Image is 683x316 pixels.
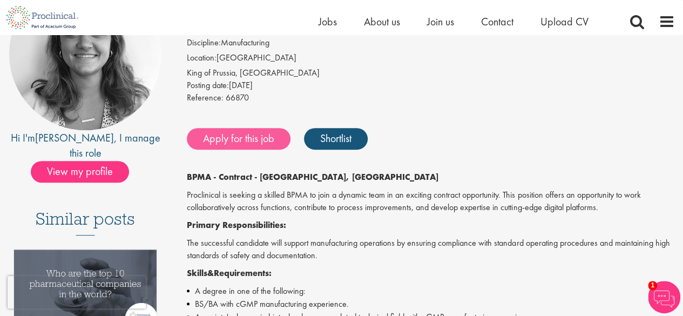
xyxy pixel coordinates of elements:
[648,281,680,313] img: Chatbot
[8,276,146,308] iframe: reCAPTCHA
[187,171,438,183] strong: BPMA - Contract - [GEOGRAPHIC_DATA], [GEOGRAPHIC_DATA]
[31,163,140,177] a: View my profile
[187,298,675,311] li: BS/BA with cGMP manufacturing experience.
[187,237,675,262] p: The successful candidate will support manufacturing operations by ensuring compliance with standa...
[427,15,454,29] a: Join us
[648,281,657,290] span: 1
[187,128,290,150] a: Apply for this job
[540,15,589,29] a: Upload CV
[364,15,400,29] a: About us
[214,267,272,279] strong: Requirements:
[187,285,675,298] li: A degree in one of the following:
[187,189,675,214] p: Proclinical is seeking a skilled BPMA to join a dynamic team in an exciting contract opportunity....
[187,79,675,92] div: [DATE]
[187,219,286,231] strong: Primary Responsibilities:
[226,92,249,103] span: 66870
[31,161,129,183] span: View my profile
[304,128,368,150] a: Shortlist
[35,131,114,145] a: [PERSON_NAME]
[187,92,224,104] label: Reference:
[207,267,214,279] strong: &
[187,79,229,91] span: Posting date:
[8,130,163,161] div: Hi I'm , I manage this role
[187,37,675,52] li: Manufacturing
[187,37,221,49] label: Discipline:
[187,67,675,79] div: King of Prussia, [GEOGRAPHIC_DATA]
[187,52,675,67] li: [GEOGRAPHIC_DATA]
[187,267,207,279] strong: Skills
[36,210,135,236] h3: Similar posts
[187,52,217,64] label: Location:
[481,15,513,29] a: Contact
[319,15,337,29] a: Jobs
